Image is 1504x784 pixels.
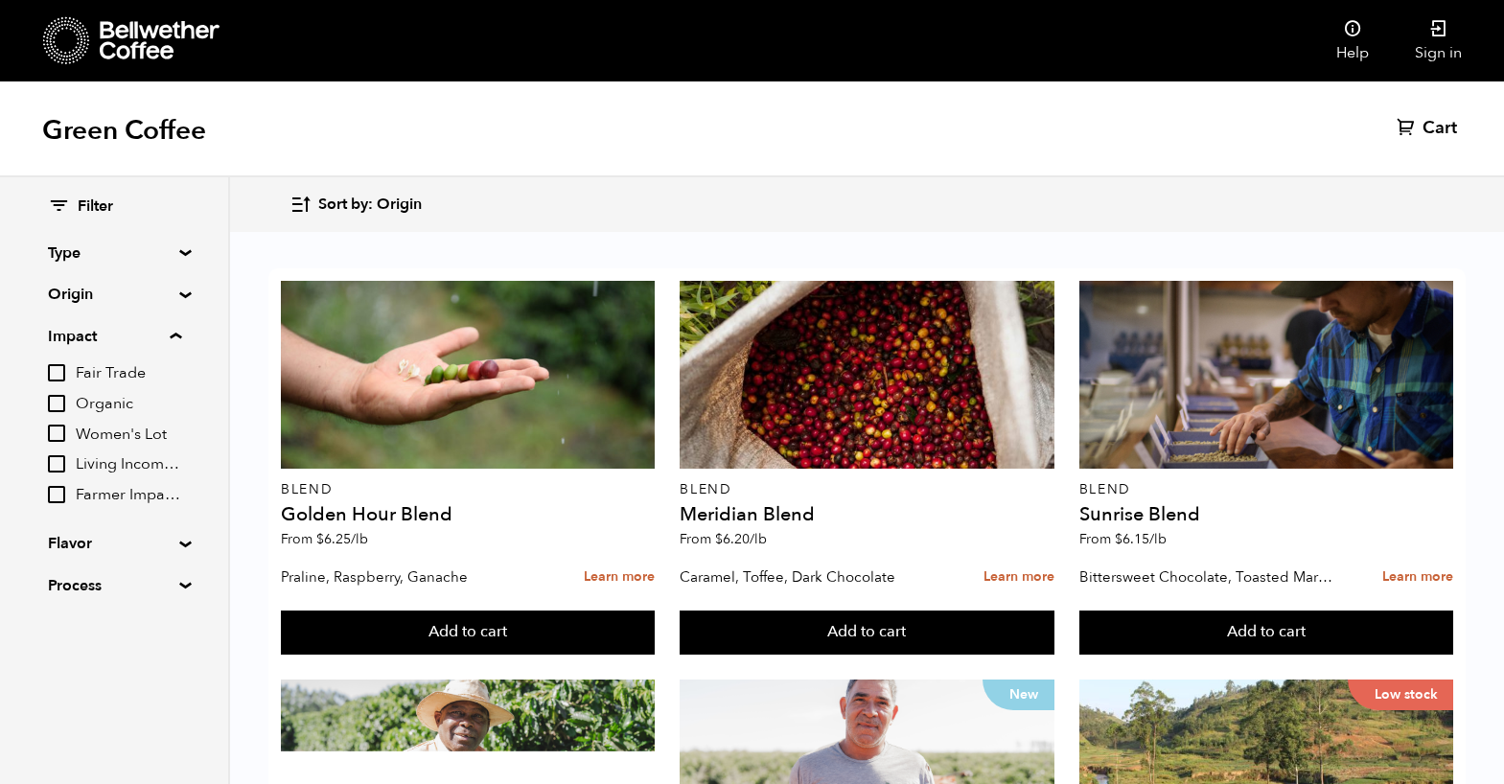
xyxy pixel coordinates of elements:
[715,530,723,548] span: $
[281,505,655,524] h4: Golden Hour Blend
[281,563,535,591] p: Praline, Raspberry, Ganache
[48,425,65,442] input: Women's Lot
[680,530,767,548] span: From
[289,182,422,227] button: Sort by: Origin
[584,557,655,598] a: Learn more
[351,530,368,548] span: /lb
[48,283,180,306] summary: Origin
[48,364,65,381] input: Fair Trade
[42,113,206,148] h1: Green Coffee
[680,505,1053,524] h4: Meridian Blend
[48,325,181,348] summary: Impact
[1079,563,1333,591] p: Bittersweet Chocolate, Toasted Marshmallow, Candied Orange, Praline
[281,611,655,655] button: Add to cart
[76,485,181,506] span: Farmer Impact Fund
[48,574,180,597] summary: Process
[76,394,181,415] span: Organic
[1079,611,1453,655] button: Add to cart
[281,483,655,496] p: Blend
[1423,117,1457,140] span: Cart
[48,242,180,265] summary: Type
[76,363,181,384] span: Fair Trade
[78,196,113,218] span: Filter
[316,530,368,548] bdi: 6.25
[48,395,65,412] input: Organic
[281,530,368,548] span: From
[1382,557,1453,598] a: Learn more
[1079,483,1453,496] p: Blend
[1397,117,1462,140] a: Cart
[680,563,934,591] p: Caramel, Toffee, Dark Chocolate
[76,454,181,475] span: Living Income Pricing
[680,483,1053,496] p: Blend
[1079,505,1453,524] h4: Sunrise Blend
[983,557,1054,598] a: Learn more
[1348,680,1453,710] p: Low stock
[1115,530,1122,548] span: $
[1115,530,1167,548] bdi: 6.15
[76,425,181,446] span: Women's Lot
[1079,530,1167,548] span: From
[48,486,65,503] input: Farmer Impact Fund
[48,455,65,473] input: Living Income Pricing
[715,530,767,548] bdi: 6.20
[983,680,1054,710] p: New
[316,530,324,548] span: $
[680,611,1053,655] button: Add to cart
[48,532,180,555] summary: Flavor
[318,195,422,216] span: Sort by: Origin
[750,530,767,548] span: /lb
[1149,530,1167,548] span: /lb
